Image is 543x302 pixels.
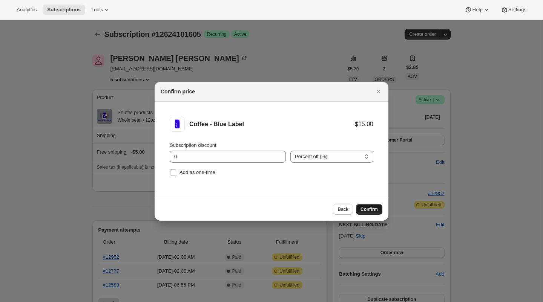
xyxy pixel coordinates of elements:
span: Confirm [360,206,378,212]
span: Back [337,206,348,212]
button: Help [460,5,494,15]
button: Close [373,86,384,97]
button: Analytics [12,5,41,15]
span: Tools [91,7,103,13]
button: Back [333,204,353,215]
button: Confirm [356,204,382,215]
button: Settings [496,5,531,15]
button: Subscriptions [43,5,85,15]
span: Help [472,7,482,13]
span: Subscription discount [170,142,216,148]
img: Coffee - Blue Label [170,118,185,130]
div: $15.00 [355,120,373,128]
span: Analytics [17,7,37,13]
span: Settings [508,7,526,13]
h2: Confirm price [161,88,195,95]
button: Tools [87,5,115,15]
span: Subscriptions [47,7,81,13]
div: Coffee - Blue Label [189,120,355,128]
span: Add as one-time [179,169,215,175]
